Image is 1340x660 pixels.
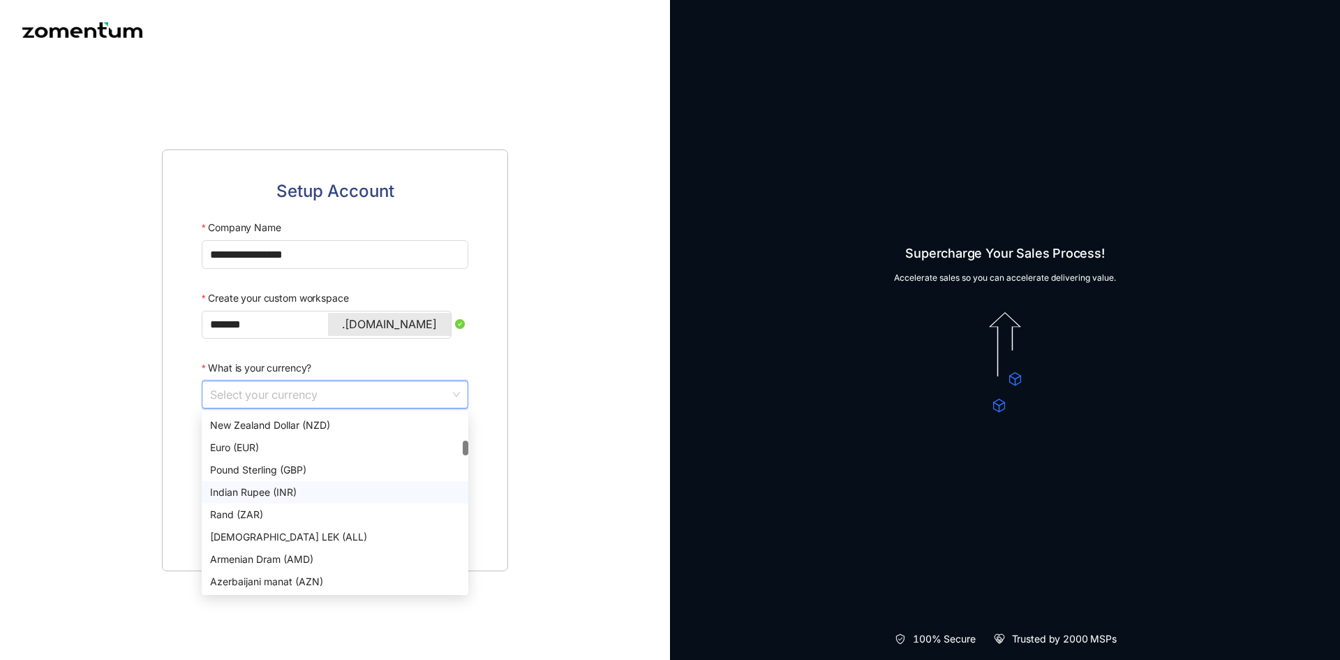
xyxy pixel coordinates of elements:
label: Company Name [202,215,281,240]
div: New Zealand Dollar (NZD) [210,418,460,433]
div: Armenian Dram (AMD) [202,548,468,571]
div: New Zealand Dollar (NZD) [202,414,468,437]
div: Albanian LEK (ALL) [202,526,468,548]
div: Euro (EUR) [202,437,468,459]
div: Euro (EUR) [210,440,460,455]
span: Trusted by 2000 MSPs [1012,632,1117,646]
img: Zomentum logo [22,22,142,38]
span: Setup Account [276,178,394,205]
div: Azerbaijani manat (AZN) [202,571,468,593]
input: Create your custom workspace [210,316,440,333]
div: Indian Rupee (INR) [202,481,468,504]
div: Rand (ZAR) [210,507,460,522]
div: Azerbaijani manat (AZN) [210,574,460,589]
div: Indian Rupee (INR) [210,485,460,500]
div: Rand (ZAR) [202,504,468,526]
label: What is your currency? [202,355,311,381]
div: Armenian Dram (AMD) [210,552,460,567]
input: Company Name [202,240,468,268]
span: 100% Secure [913,632,975,646]
span: Supercharge Your Sales Process! [894,244,1116,263]
span: Accelerate sales so you can accelerate delivering value. [894,272,1116,284]
div: [DEMOGRAPHIC_DATA] LEK (ALL) [210,529,460,545]
div: .[DOMAIN_NAME] [328,313,451,336]
div: Pound Sterling (GBP) [210,462,460,478]
label: Create your custom workspace [202,286,348,311]
div: Pound Sterling (GBP) [202,459,468,481]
